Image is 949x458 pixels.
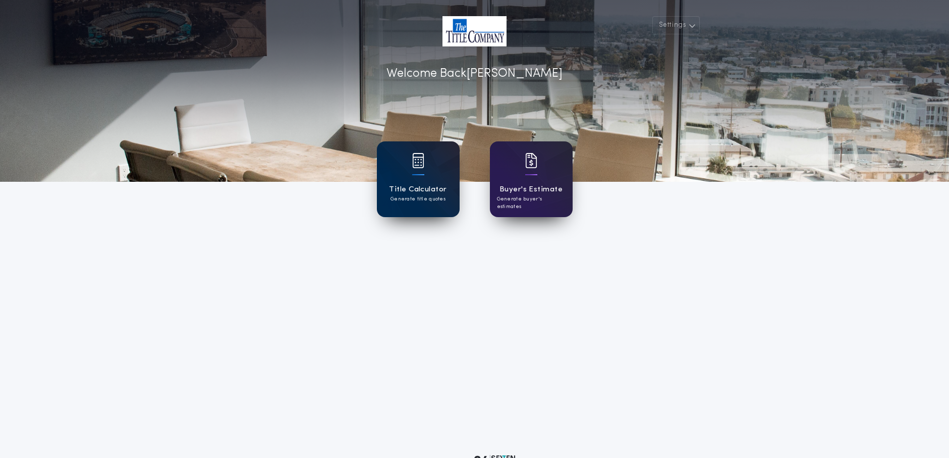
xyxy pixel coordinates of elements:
button: Settings [652,16,700,34]
img: card icon [525,153,537,168]
p: Welcome Back [PERSON_NAME] [386,65,563,83]
img: account-logo [442,16,507,46]
a: card iconTitle CalculatorGenerate title quotes [377,141,460,217]
img: card icon [412,153,424,168]
p: Generate title quotes [390,195,445,203]
h1: Title Calculator [389,184,446,195]
p: Generate buyer's estimates [497,195,566,211]
a: card iconBuyer's EstimateGenerate buyer's estimates [490,141,573,217]
h1: Buyer's Estimate [499,184,563,195]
